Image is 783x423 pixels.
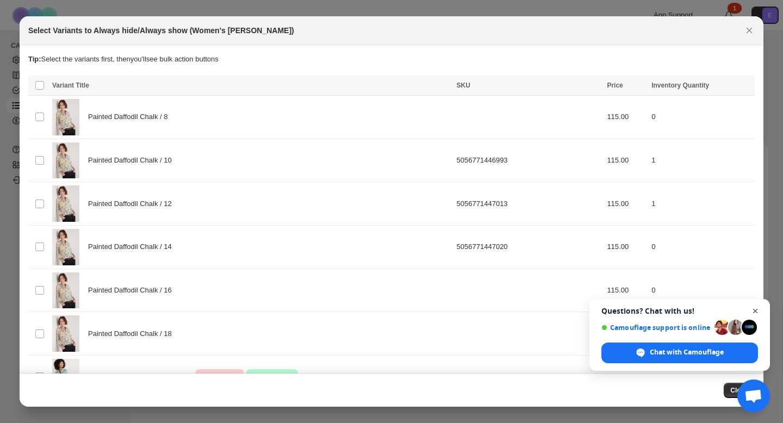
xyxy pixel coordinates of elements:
span: Chat with Camouflage [650,347,724,357]
td: 5056771446993 [453,139,604,182]
td: 115.00 [604,182,648,226]
span: Price [607,82,623,89]
span: Painted Daffodil Chalk / 14 [88,241,178,252]
span: Questions? Chat with us! [601,307,758,315]
img: Larissa-Shirt-Painted-Daffodil-cotton-womens-long-sleeve-shirt-albury-wodonga.jpg [52,315,79,352]
td: 0 [648,226,755,269]
td: 115.00 [604,96,648,139]
span: Painted Daffodil Chalk / 10 [88,155,178,166]
td: 1 [648,182,755,226]
td: 115.00 [604,226,648,269]
span: Camouflage support is online [601,324,711,332]
span: Always Show [250,370,293,383]
img: Larissa-Shirt-Painted-Daffodil-cotton-womens-long-sleeve-shirt-albury-wodonga.jpg [52,142,79,179]
span: Painted Daffodil Chalk / 8 [88,111,173,122]
td: 115.00 [604,139,648,182]
strong: Tip: [28,55,41,63]
img: Larissa-Shirt-Painted-Daffodil-cotton-womens-long-sleeve-shirt-albury-wodonga.jpg [52,99,79,135]
span: Painted Daffodil Chalk / 16 [88,285,178,296]
img: Larissa-Shirt-Painted-Daffodil-cotton-womens-long-sleeve-shirt-albury-wodonga.jpg [52,272,79,309]
button: Close [724,383,755,398]
td: 5056771447020 [453,226,604,269]
span: Painted Daffodil Chalk / 18 [88,328,178,339]
span: Painted Daffodil Chalk / 12 [88,198,178,209]
span: Close [730,386,748,395]
td: 5056771447013 [453,182,604,226]
p: Select the variants first, then you'll see bulk action buttons [28,54,755,65]
img: Larissa-Shirt-Garden-Studio-Sketch-chalk-cotton-womens-long-sleeve-shirt.jpg [52,359,79,395]
td: 115.00 [604,269,648,312]
td: 0 [648,96,755,139]
span: Always Hide [200,370,240,383]
h2: Select Variants to Always hide/Always show (Women's [PERSON_NAME]) [28,25,294,36]
td: 0 [648,269,755,312]
span: Chat with Camouflage [601,343,758,363]
img: Larissa-Shirt-Painted-Daffodil-cotton-womens-long-sleeve-shirt-albury-wodonga.jpg [52,229,79,265]
span: SKU [457,82,470,89]
span: Garden Studio Sketch Chalk / 8 [88,371,193,382]
span: Inventory Quantity [651,82,709,89]
td: 1 [648,139,755,182]
span: Variant Title [52,82,89,89]
img: Larissa-Shirt-Painted-Daffodil-cotton-womens-long-sleeve-shirt-albury-wodonga.jpg [52,185,79,222]
button: Close [742,23,757,38]
a: Open chat [737,380,770,412]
